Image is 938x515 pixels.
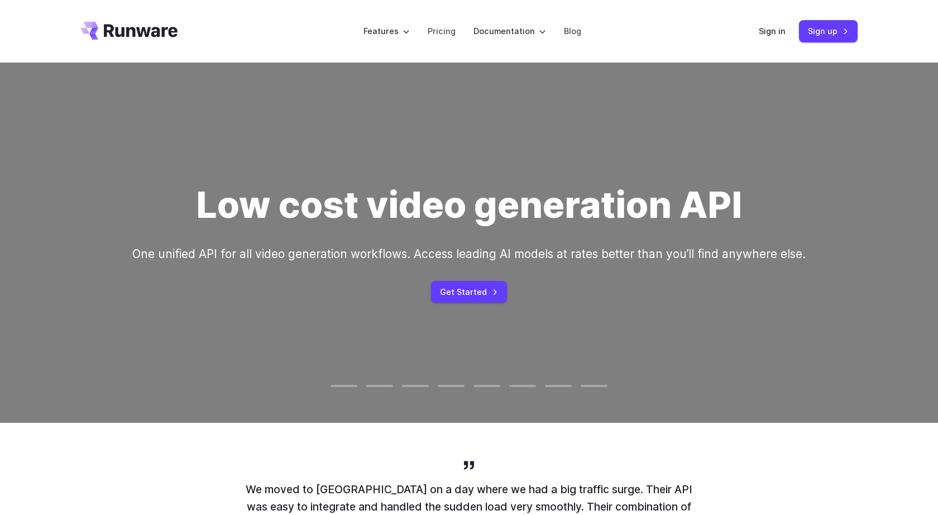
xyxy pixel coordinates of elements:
[799,20,858,42] a: Sign up
[473,25,546,37] label: Documentation
[363,25,410,37] label: Features
[132,245,806,263] p: One unified API for all video generation workflows. Access leading AI models at rates better than...
[431,281,507,303] a: Get Started
[428,25,456,37] a: Pricing
[196,183,742,227] h1: Low cost video generation API
[564,25,581,37] a: Blog
[759,25,786,37] a: Sign in
[80,22,178,40] a: Go to /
